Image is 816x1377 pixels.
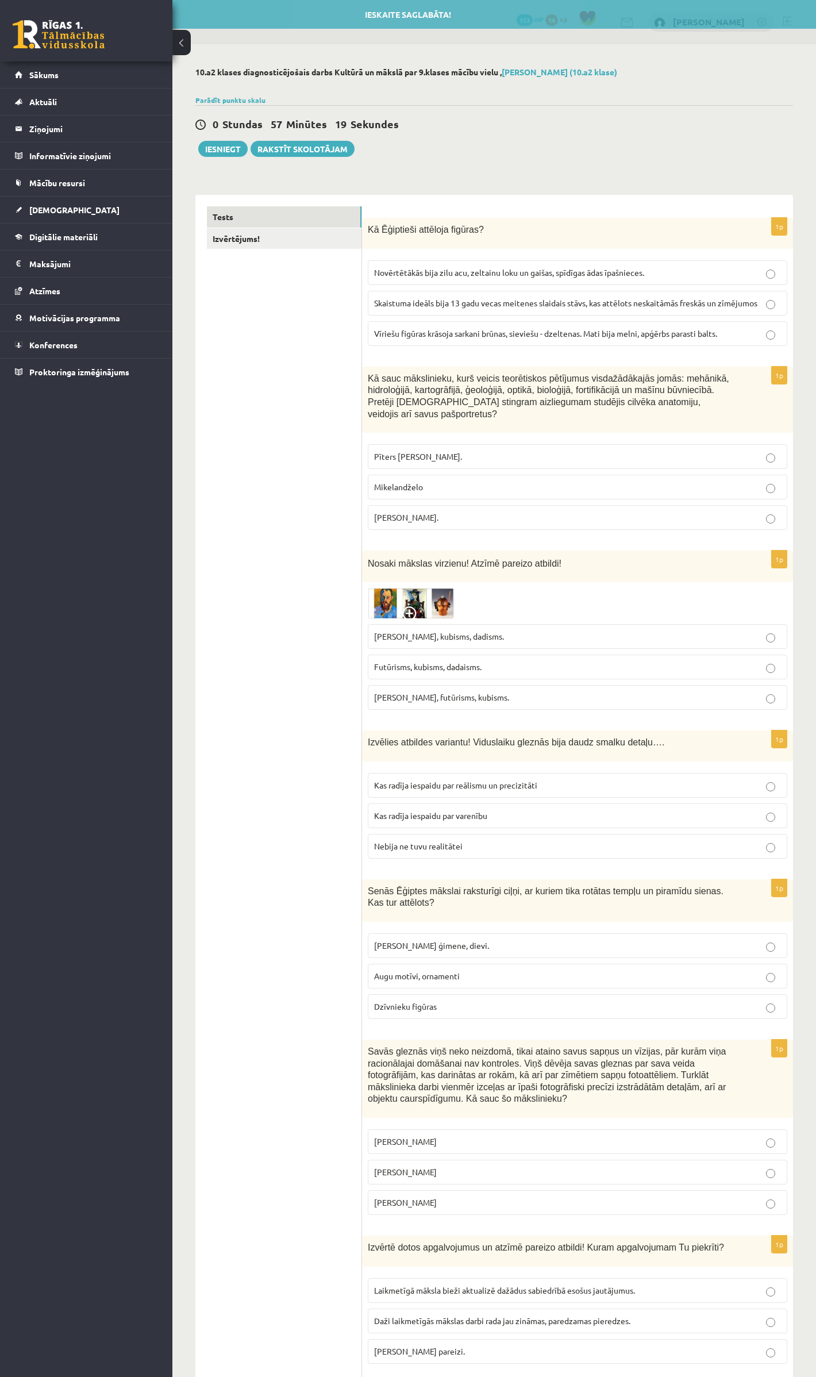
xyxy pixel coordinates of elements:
input: [PERSON_NAME] ģimene, dievi. [766,943,775,952]
input: Daži laikmetīgās mākslas darbi rada jau zināmas, paredzamas pieredzes. [766,1318,775,1327]
span: Kā Ēģiptieši attēloja figūras? [368,225,484,234]
h2: 10.a2 klases diagnosticējošais darbs Kultūrā un mākslā par 9.klases mācību vielu , [195,67,793,77]
span: Nebija ne tuvu realitātei [374,841,463,851]
span: 0 [213,117,218,130]
span: Aktuāli [29,97,57,107]
a: [PERSON_NAME] (10.a2 klase) [502,67,617,77]
span: [PERSON_NAME] pareizi. [374,1346,465,1356]
a: Ziņojumi [15,116,158,142]
p: 1p [771,879,787,897]
span: Kā sauc mākslinieku, kurš veicis teorētiskos pētījumus visdažādākajās jomās: mehānikā, hidroloģij... [368,374,729,419]
span: Sekundes [351,117,399,130]
a: Digitālie materiāli [15,224,158,250]
a: Tests [207,206,361,228]
p: 1p [771,550,787,568]
input: Futūrisms, kubisms, dadaisms. [766,664,775,673]
span: Atzīmes [29,286,60,296]
p: 1p [771,1039,787,1057]
input: Nebija ne tuvu realitātei [766,843,775,852]
span: Proktoringa izmēģinājums [29,367,129,377]
a: Rakstīt skolotājam [251,141,355,157]
span: [PERSON_NAME]. [374,512,438,522]
span: [PERSON_NAME], kubisms, dadisms. [374,631,504,641]
span: Kas radīja iespaidu par varenību [374,810,487,821]
span: [PERSON_NAME] [374,1136,437,1147]
span: Vīriešu figūras krāsoja sarkani brūnas, sieviešu - dzeltenas. Mati bija melni, apģērbs parasti ba... [374,328,717,339]
input: [PERSON_NAME], futūrisms, kubisms. [766,694,775,703]
span: Mikelandželo [374,482,423,492]
input: Augu motīvi, ornamenti [766,973,775,982]
input: Laikmetīgā māksla bieži aktualizē dažādus sabiedrībā esošus jautājumus. [766,1287,775,1297]
input: [PERSON_NAME], kubisms, dadisms. [766,633,775,643]
img: Ekr%C4%81nuz%C5%86%C4%93mums_2024-07-21_133608.png [368,588,454,618]
span: Konferences [29,340,78,350]
a: Atzīmes [15,278,158,304]
input: [PERSON_NAME] [766,1199,775,1209]
p: 1p [771,217,787,236]
span: [PERSON_NAME], futūrisms, kubisms. [374,692,509,702]
legend: Ziņojumi [29,116,158,142]
span: [PERSON_NAME] [374,1167,437,1177]
span: Motivācijas programma [29,313,120,323]
a: Rīgas 1. Tālmācības vidusskola [13,20,105,49]
a: Izvērtējums! [207,228,361,249]
span: 19 [335,117,347,130]
span: Sākums [29,70,59,80]
span: Digitālie materiāli [29,232,98,242]
input: [PERSON_NAME] pareizi. [766,1348,775,1357]
input: Vīriešu figūras krāsoja sarkani brūnas, sieviešu - dzeltenas. Mati bija melni, apģērbs parasti ba... [766,330,775,340]
span: Kas radīja iespaidu par reālismu un precizitāti [374,780,537,790]
span: Izvērtē dotos apgalvojumus un atzīmē pareizo atbildi! Kuram apgalvojumam Tu piekrīti? [368,1243,724,1252]
a: Motivācijas programma [15,305,158,331]
input: Pīters [PERSON_NAME]. [766,453,775,463]
input: Kas radīja iespaidu par reālismu un precizitāti [766,782,775,791]
a: Mācību resursi [15,170,158,196]
a: [DEMOGRAPHIC_DATA] [15,197,158,223]
span: Dzīvnieku figūras [374,1001,437,1011]
span: Mācību resursi [29,178,85,188]
p: 1p [771,1235,787,1253]
span: Nosaki mākslas virzienu! Atzīmē pareizo atbildi! [368,559,561,568]
input: Dzīvnieku figūras [766,1003,775,1013]
a: Proktoringa izmēģinājums [15,359,158,385]
span: Daži laikmetīgās mākslas darbi rada jau zināmas, paredzamas pieredzes. [374,1316,630,1326]
legend: Maksājumi [29,251,158,277]
input: Skaistuma ideāls bija 13 gadu vecas meitenes slaidais stāvs, kas attēlots neskaitāmās freskās un ... [766,300,775,309]
a: Maksājumi [15,251,158,277]
span: Novērtētākās bija zilu acu, zeltainu loku un gaišas, spīdīgas ādas īpašnieces. [374,267,644,278]
p: 1p [771,366,787,384]
a: Aktuāli [15,89,158,115]
span: [PERSON_NAME] [374,1197,437,1207]
span: Skaistuma ideāls bija 13 gadu vecas meitenes slaidais stāvs, kas attēlots neskaitāmās freskās un ... [374,298,757,308]
p: 1p [771,730,787,748]
a: Informatīvie ziņojumi [15,143,158,169]
input: [PERSON_NAME]. [766,514,775,524]
button: Iesniegt [198,141,248,157]
a: Sākums [15,61,158,88]
span: Stundas [222,117,263,130]
span: Izvēlies atbildes variantu! Viduslaiku gleznās bija daudz smalku detaļu…. [368,737,664,747]
span: Savās gleznās viņš neko neizdomā, tikai ataino savus sapņus un vīzijas, pār kurām viņa racionālaj... [368,1047,726,1103]
span: Minūtes [286,117,327,130]
input: [PERSON_NAME] [766,1138,775,1148]
span: Laikmetīgā māksla bieži aktualizē dažādus sabiedrībā esošus jautājumus. [374,1285,635,1295]
span: Pīters [PERSON_NAME]. [374,451,462,461]
span: [DEMOGRAPHIC_DATA] [29,205,120,215]
span: Futūrisms, kubisms, dadaisms. [374,661,482,672]
span: Augu motīvi, ornamenti [374,971,460,981]
input: Mikelandželo [766,484,775,493]
a: Konferences [15,332,158,358]
span: [PERSON_NAME] ģimene, dievi. [374,940,489,951]
legend: Informatīvie ziņojumi [29,143,158,169]
a: Parādīt punktu skalu [195,95,265,105]
input: Novērtētākās bija zilu acu, zeltainu loku un gaišas, spīdīgas ādas īpašnieces. [766,270,775,279]
span: Senās Ēģiptes mākslai raksturīgi ciļņi, ar kuriem tika rotātas tempļu un piramīdu sienas. Kas tur... [368,886,723,908]
input: Kas radīja iespaidu par varenību [766,813,775,822]
input: [PERSON_NAME] [766,1169,775,1178]
span: 57 [271,117,282,130]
